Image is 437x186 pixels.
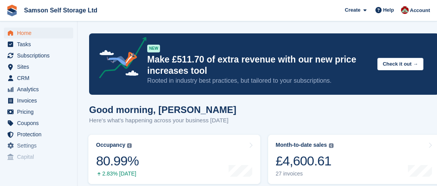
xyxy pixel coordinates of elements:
[4,39,73,50] a: menu
[147,45,160,52] div: NEW
[4,118,73,129] a: menu
[4,151,73,162] a: menu
[17,151,64,162] span: Capital
[276,170,334,177] div: 27 invoices
[147,54,371,76] p: Make £511.70 of extra revenue with our new price increases tool
[276,153,334,169] div: £4,600.61
[127,143,132,148] img: icon-info-grey-7440780725fd019a000dd9b08b2336e03edf1995a4989e88bcd33f0948082b44.svg
[96,142,125,148] div: Occupancy
[96,153,139,169] div: 80.99%
[17,106,64,117] span: Pricing
[17,140,64,151] span: Settings
[21,4,100,17] a: Samson Self Storage Ltd
[329,143,334,148] img: icon-info-grey-7440780725fd019a000dd9b08b2336e03edf1995a4989e88bcd33f0948082b44.svg
[17,95,64,106] span: Invoices
[4,95,73,106] a: menu
[4,106,73,117] a: menu
[17,61,64,72] span: Sites
[4,50,73,61] a: menu
[89,104,236,115] h1: Good morning, [PERSON_NAME]
[89,116,236,125] p: Here's what's happening across your business [DATE]
[4,61,73,72] a: menu
[17,50,64,61] span: Subscriptions
[4,129,73,140] a: menu
[17,84,64,95] span: Analytics
[17,39,64,50] span: Tasks
[377,58,423,71] button: Check it out →
[401,6,409,14] img: Ian
[147,76,371,85] p: Rooted in industry best practices, but tailored to your subscriptions.
[276,142,327,148] div: Month-to-date sales
[17,118,64,129] span: Coupons
[4,28,73,38] a: menu
[93,37,147,81] img: price-adjustments-announcement-icon-8257ccfd72463d97f412b2fc003d46551f7dbcb40ab6d574587a9cd5c0d94...
[17,28,64,38] span: Home
[96,170,139,177] div: 2.83% [DATE]
[345,6,360,14] span: Create
[6,5,18,16] img: stora-icon-8386f47178a22dfd0bd8f6a31ec36ba5ce8667c1dd55bd0f319d3a0aa187defe.svg
[4,84,73,95] a: menu
[17,129,64,140] span: Protection
[4,140,73,151] a: menu
[410,7,430,14] span: Account
[88,135,260,184] a: Occupancy 80.99% 2.83% [DATE]
[4,73,73,83] a: menu
[17,73,64,83] span: CRM
[383,6,394,14] span: Help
